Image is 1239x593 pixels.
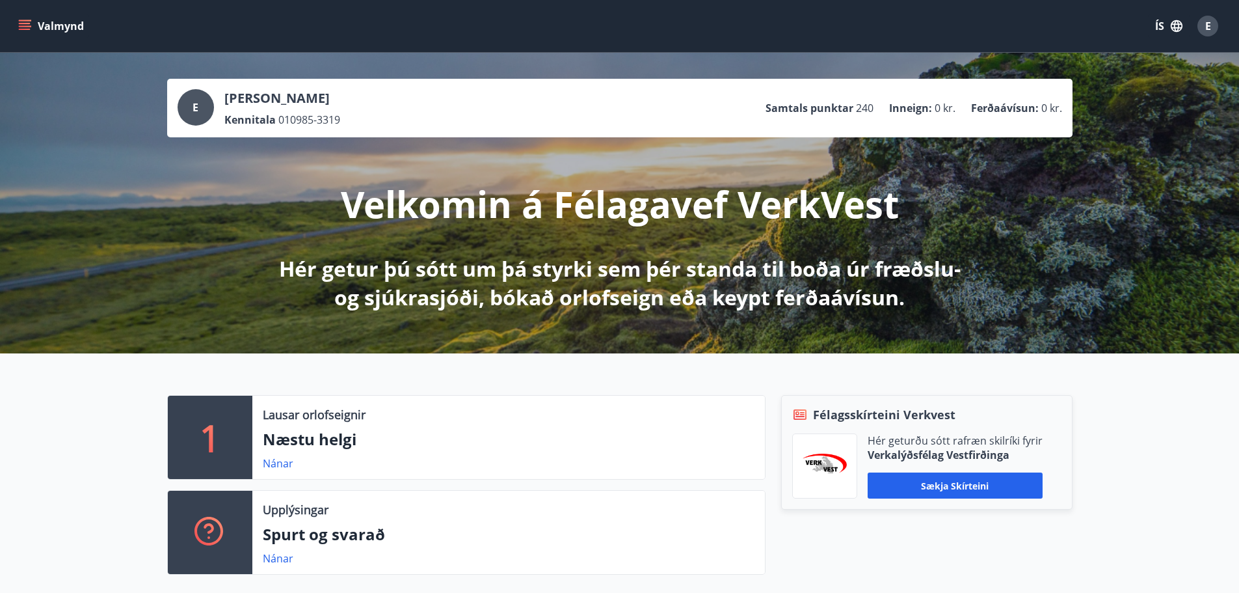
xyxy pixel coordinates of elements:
[889,101,932,115] p: Inneign :
[868,434,1043,448] p: Hér geturðu sótt rafræn skilríki fyrir
[766,101,853,115] p: Samtals punktar
[200,413,220,462] p: 1
[263,523,754,545] p: Spurt og svarað
[263,501,328,518] p: Upplýsingar
[263,456,293,471] a: Nánar
[935,101,955,115] span: 0 kr.
[278,113,340,127] span: 010985-3319
[16,14,89,38] button: menu
[224,113,276,127] p: Kennitala
[1041,101,1062,115] span: 0 kr.
[1148,14,1190,38] button: ÍS
[224,89,340,107] p: [PERSON_NAME]
[1205,19,1211,33] span: E
[971,101,1039,115] p: Ferðaávísun :
[263,551,293,566] a: Nánar
[868,448,1043,462] p: Verkalýðsfélag Vestfirðinga
[803,454,847,479] img: jihgzMk4dcgjRAW2aMgpbAqQEG7LZi0j9dOLAUvz.png
[276,255,963,312] p: Hér getur þú sótt um þá styrki sem þér standa til boða úr fræðslu- og sjúkrasjóði, bókað orlofsei...
[813,406,955,423] span: Félagsskírteini Verkvest
[1192,10,1223,42] button: E
[193,100,198,115] span: E
[263,428,754,450] p: Næstu helgi
[856,101,873,115] span: 240
[263,406,366,423] p: Lausar orlofseignir
[868,473,1043,499] button: Sækja skírteini
[341,179,899,228] p: Velkomin á Félagavef VerkVest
